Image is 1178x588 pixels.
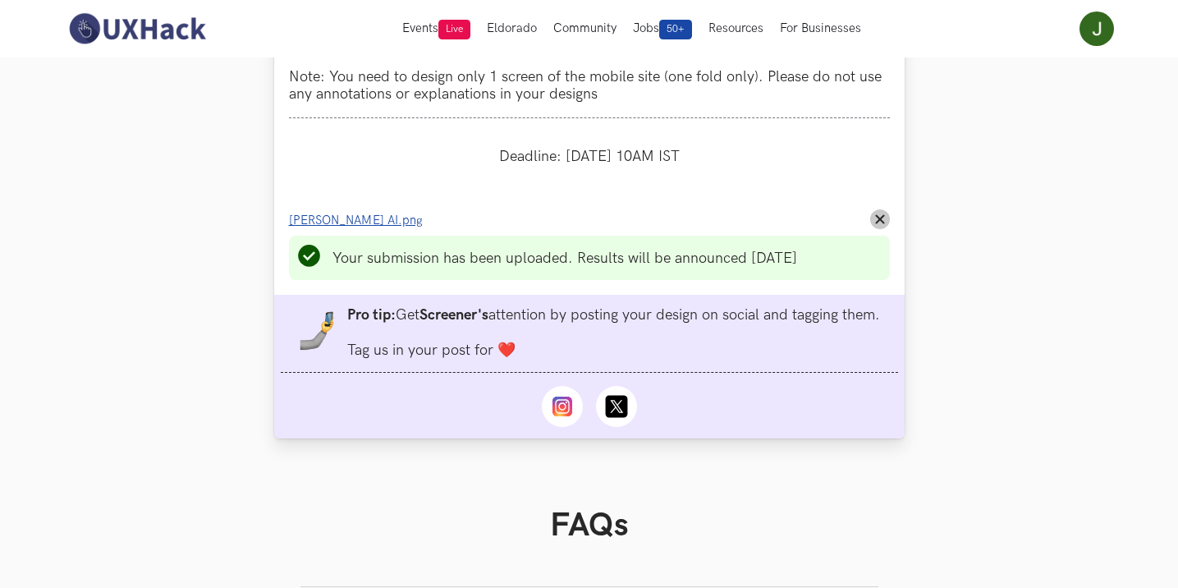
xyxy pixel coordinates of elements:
[347,306,880,359] li: Get attention by posting your design on social and tagging them. Tag us in your post for ❤️
[289,214,423,227] span: [PERSON_NAME] AI.png
[298,311,337,351] img: mobile-in-hand.png
[659,20,692,39] span: 50+
[64,11,210,46] img: UXHack-logo.png
[332,250,797,267] li: Your submission has been uploaded. Results will be announced [DATE]
[347,306,396,324] strong: Pro tip:
[289,133,890,180] div: Deadline: [DATE] 10AM IST
[438,20,470,39] span: Live
[300,506,878,545] h1: FAQs
[419,306,488,324] strong: Screener's
[1079,11,1114,46] img: Your profile pic
[289,211,433,228] a: [PERSON_NAME] AI.png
